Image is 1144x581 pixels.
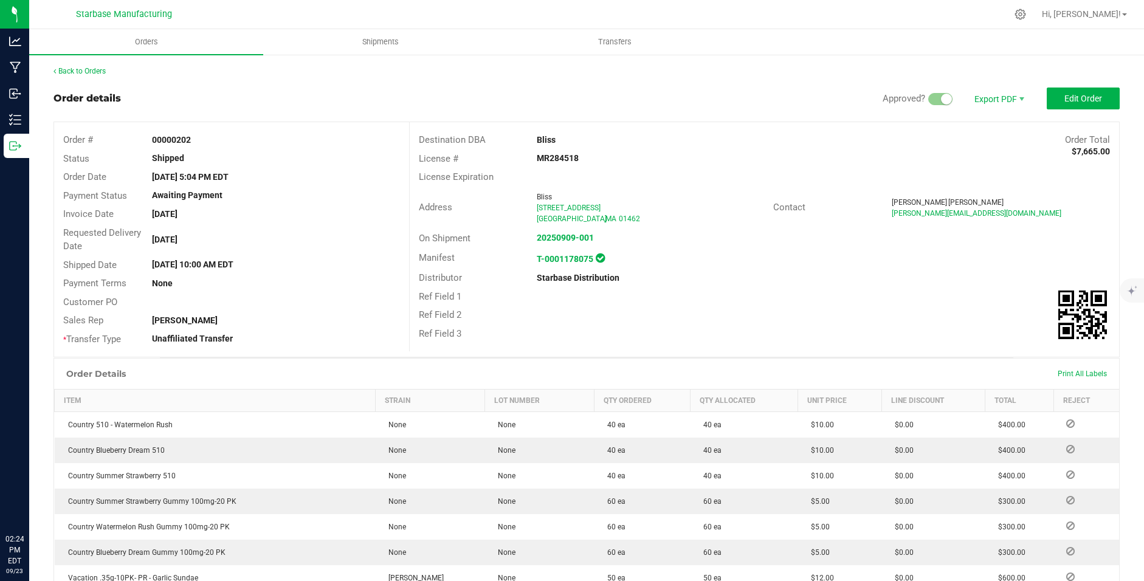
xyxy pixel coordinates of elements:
[53,67,106,75] a: Back to Orders
[798,390,881,412] th: Unit Price
[619,215,640,223] span: 01462
[601,472,625,480] span: 40 ea
[63,334,121,345] span: Transfer Type
[152,153,184,163] strong: Shipped
[948,198,1004,207] span: [PERSON_NAME]
[992,548,1025,557] span: $300.00
[9,140,21,152] inline-svg: Outbound
[605,215,616,223] span: MA
[492,497,515,506] span: None
[152,190,222,200] strong: Awaiting Payment
[805,548,830,557] span: $5.00
[805,497,830,506] span: $5.00
[889,523,914,531] span: $0.00
[62,497,236,506] span: Country Summer Strawberry Gummy 100mg-20 PK
[1061,548,1080,555] span: Reject Inventory
[62,472,176,480] span: Country Summer Strawberry 510
[1061,497,1080,504] span: Reject Inventory
[76,9,172,19] span: Starbase Manufacturing
[63,190,127,201] span: Payment Status
[419,134,486,145] span: Destination DBA
[53,91,121,106] div: Order details
[892,209,1061,218] span: [PERSON_NAME][EMAIL_ADDRESS][DOMAIN_NAME]
[152,135,191,145] strong: 00000202
[1064,94,1102,103] span: Edit Order
[66,369,126,379] h1: Order Details
[152,172,229,182] strong: [DATE] 5:04 PM EDT
[1061,522,1080,529] span: Reject Inventory
[596,252,605,264] span: In Sync
[805,421,834,429] span: $10.00
[805,446,834,455] span: $10.00
[537,254,593,264] strong: T-0001178075
[697,421,722,429] span: 40 ea
[419,233,470,244] span: On Shipment
[601,523,625,531] span: 60 ea
[805,523,830,531] span: $5.00
[1061,445,1080,453] span: Reject Inventory
[419,202,452,213] span: Address
[29,29,263,55] a: Orders
[375,390,484,412] th: Strain
[992,446,1025,455] span: $400.00
[152,334,233,343] strong: Unaffiliated Transfer
[537,233,594,242] a: 20250909-001
[889,472,914,480] span: $0.00
[889,497,914,506] span: $0.00
[382,548,406,557] span: None
[985,390,1054,412] th: Total
[1061,471,1080,478] span: Reject Inventory
[601,497,625,506] span: 60 ea
[601,548,625,557] span: 60 ea
[63,297,117,308] span: Customer PO
[604,215,605,223] span: ,
[484,390,594,412] th: Lot Number
[889,446,914,455] span: $0.00
[9,114,21,126] inline-svg: Inventory
[492,421,515,429] span: None
[419,291,461,302] span: Ref Field 1
[537,273,619,283] strong: Starbase Distribution
[382,421,406,429] span: None
[697,523,722,531] span: 60 ea
[1065,134,1110,145] span: Order Total
[889,421,914,429] span: $0.00
[594,390,690,412] th: Qty Ordered
[773,202,805,213] span: Contact
[63,171,106,182] span: Order Date
[382,472,406,480] span: None
[346,36,415,47] span: Shipments
[697,446,722,455] span: 40 ea
[992,523,1025,531] span: $300.00
[697,548,722,557] span: 60 ea
[152,260,233,269] strong: [DATE] 10:00 AM EDT
[1058,290,1107,339] img: Scan me!
[5,566,24,576] p: 09/23
[63,315,103,326] span: Sales Rep
[62,421,173,429] span: Country 510 - Watermelon Rush
[152,209,177,219] strong: [DATE]
[1047,88,1120,109] button: Edit Order
[12,484,49,520] iframe: Resource center
[537,135,556,145] strong: Bliss
[9,61,21,74] inline-svg: Manufacturing
[962,88,1035,109] li: Export PDF
[697,497,722,506] span: 60 ea
[382,446,406,455] span: None
[152,315,218,325] strong: [PERSON_NAME]
[63,208,114,219] span: Invoice Date
[5,534,24,566] p: 02:24 PM EDT
[492,548,515,557] span: None
[498,29,732,55] a: Transfers
[63,278,126,289] span: Payment Terms
[63,134,93,145] span: Order #
[883,93,925,104] span: Approved?
[537,153,579,163] strong: MR284518
[152,278,173,288] strong: None
[1072,146,1110,156] strong: $7,665.00
[537,215,607,223] span: [GEOGRAPHIC_DATA]
[62,523,230,531] span: Country Watermelon Rush Gummy 100mg-20 PK
[55,390,376,412] th: Item
[9,35,21,47] inline-svg: Analytics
